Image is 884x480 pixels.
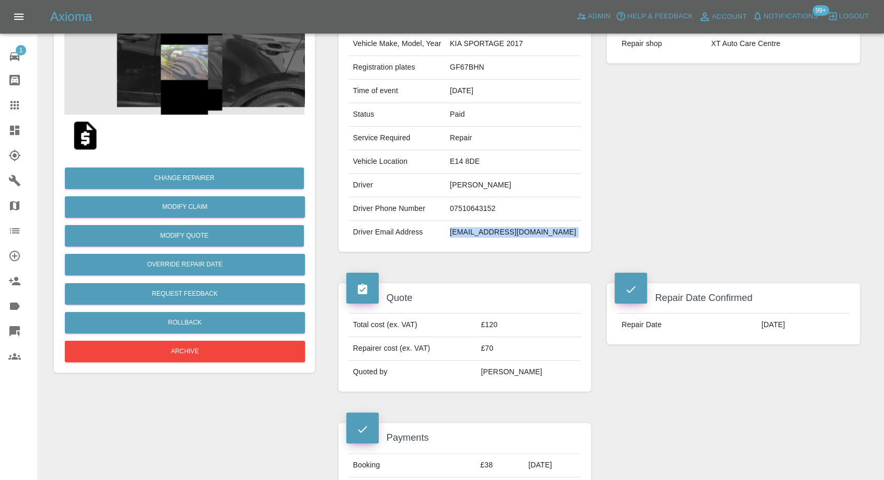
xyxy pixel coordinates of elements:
td: XT Auto Care Centre [707,32,849,55]
td: Repairer cost (ex. VAT) [349,337,477,361]
button: Notifications [750,8,821,25]
span: Notifications [764,10,818,23]
td: £70 [477,337,581,361]
td: KIA SPORTAGE 2017 [446,32,581,56]
td: Service Required [349,127,446,150]
td: Vehicle Location [349,150,446,174]
td: Vehicle Make, Model, Year [349,32,446,56]
button: Request Feedback [65,283,305,305]
td: [DATE] [524,453,581,477]
td: Repair shop [617,32,707,55]
td: E14 8DE [446,150,581,174]
button: Modify Quote [65,225,304,247]
button: Archive [65,341,305,362]
h4: Repair Date Confirmed [615,291,852,305]
h4: Quote [346,291,584,305]
td: Repair [446,127,581,150]
button: Logout [825,8,871,25]
td: Registration plates [349,56,446,80]
td: Driver Phone Number [349,197,446,221]
td: Status [349,103,446,127]
button: Open drawer [6,4,31,29]
h5: Axioma [50,8,92,25]
td: [DATE] [757,314,849,337]
button: Rollback [65,312,305,333]
img: qt_1SAqBfA4aDea5wMjokOjKPBG [69,119,102,152]
span: Admin [588,10,611,23]
span: Help & Feedback [627,10,693,23]
td: Time of event [349,80,446,103]
img: 11fd04fb-3a53-42ac-b665-2e321f3aac45 [64,10,304,115]
td: [DATE] [446,80,581,103]
button: Override Repair Date [65,254,305,275]
td: [PERSON_NAME] [477,361,581,384]
button: Change Repairer [65,168,304,189]
span: Account [712,11,747,23]
td: [PERSON_NAME] [446,174,581,197]
td: Driver Email Address [349,221,446,244]
td: Total cost (ex. VAT) [349,314,477,337]
a: Modify Claim [65,196,305,218]
span: 99+ [812,5,829,16]
h4: Payments [346,431,584,445]
a: Account [696,8,750,25]
td: GF67BHN [446,56,581,80]
a: Admin [574,8,614,25]
td: Driver [349,174,446,197]
td: Repair Date [617,314,757,337]
td: £38 [476,453,524,477]
td: Booking [349,453,477,477]
td: Quoted by [349,361,477,384]
span: Logout [839,10,869,23]
td: 07510643152 [446,197,581,221]
span: 1 [16,45,26,55]
td: £120 [477,314,581,337]
button: Help & Feedback [613,8,695,25]
td: Paid [446,103,581,127]
td: [EMAIL_ADDRESS][DOMAIN_NAME] [446,221,581,244]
